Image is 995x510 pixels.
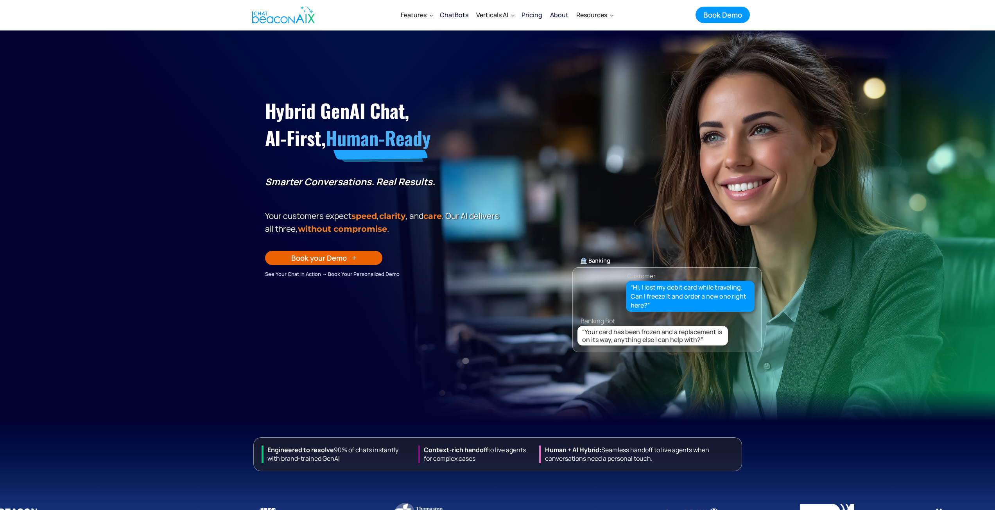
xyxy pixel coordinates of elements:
div: Resources [576,9,607,20]
div: Pricing [522,9,542,20]
div: Verticals AI [476,9,508,20]
div: Book your Demo [291,253,347,263]
div: Verticals AI [472,5,518,24]
div: Features [401,9,427,20]
a: Pricing [518,5,546,25]
div: Customer [627,270,656,281]
img: Arrow [351,256,356,260]
div: Resources [572,5,617,24]
div: to live agents for complex cases [418,446,533,463]
div: ChatBots [440,9,468,20]
h1: Hybrid GenAI Chat, AI-First, [265,97,502,152]
span: care [423,211,442,221]
a: Book your Demo [265,251,382,265]
strong: Context-rich handoff [424,446,488,454]
strong: speed [351,211,377,221]
div: Book Demo [703,10,742,20]
span: Human-Ready [326,124,431,152]
strong: Human + Al Hybrid: [545,446,601,454]
a: ChatBots [436,5,472,25]
strong: Engineered to resolve [267,446,334,454]
a: home [246,1,319,29]
a: Book Demo [696,7,750,23]
div: About [550,9,568,20]
img: Dropdown [610,14,613,17]
a: About [546,5,572,25]
div: Features [397,5,436,24]
img: Dropdown [511,14,515,17]
div: “Hi, I lost my debit card while traveling. Can I freeze it and order a new one right here?” [631,283,750,310]
span: clarity [379,211,405,221]
div: Seamless handoff to live agents when conversations need a personal touch. [539,446,738,463]
div: See Your Chat in Action → Book Your Personalized Demo [265,270,502,278]
img: Dropdown [430,14,433,17]
span: without compromise [298,224,387,234]
div: 🏦 Banking [573,255,761,266]
div: 90% of chats instantly with brand-trained GenAI [262,446,412,463]
p: Your customers expect , , and . Our Al delivers all three, . [265,209,502,235]
strong: Smarter Conversations. Real Results. [265,175,435,188]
